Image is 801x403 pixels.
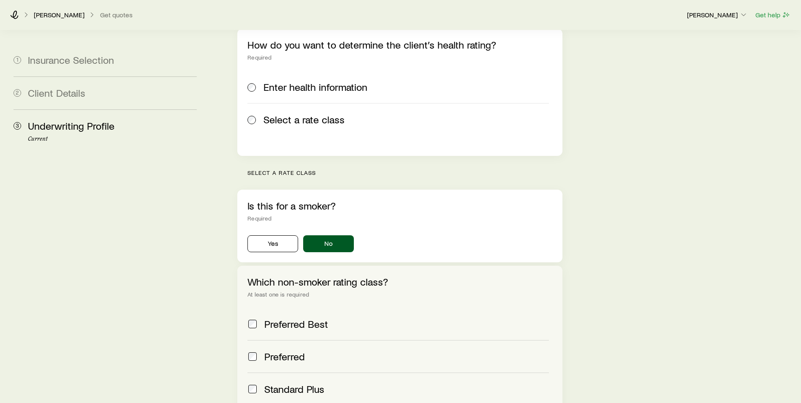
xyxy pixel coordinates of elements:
div: At least one is required [247,291,552,298]
input: Enter health information [247,83,256,92]
div: Required [247,215,552,222]
button: No [303,235,354,252]
input: Standard Plus [248,385,257,393]
button: Yes [247,235,298,252]
span: 1 [14,56,21,64]
span: 2 [14,89,21,97]
p: Select a rate class [247,169,562,176]
span: Client Details [28,87,85,99]
button: Get quotes [100,11,133,19]
div: Required [247,54,552,61]
button: [PERSON_NAME] [687,10,748,20]
span: Underwriting Profile [28,120,114,132]
p: [PERSON_NAME] [687,11,748,19]
p: How do you want to determine the client’s health rating? [247,39,552,51]
span: 3 [14,122,21,130]
span: Preferred Best [264,318,328,330]
p: Which non-smoker rating class? [247,276,552,288]
input: Preferred [248,352,257,361]
span: Select a rate class [263,114,345,125]
p: [PERSON_NAME] [34,11,84,19]
span: Enter health information [263,81,367,93]
span: Insurance Selection [28,54,114,66]
span: Standard Plus [264,383,324,395]
input: Preferred Best [248,320,257,328]
button: Get help [755,10,791,20]
input: Select a rate class [247,116,256,124]
span: Preferred [264,351,305,362]
p: Is this for a smoker? [247,200,552,212]
p: Current [28,136,197,142]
